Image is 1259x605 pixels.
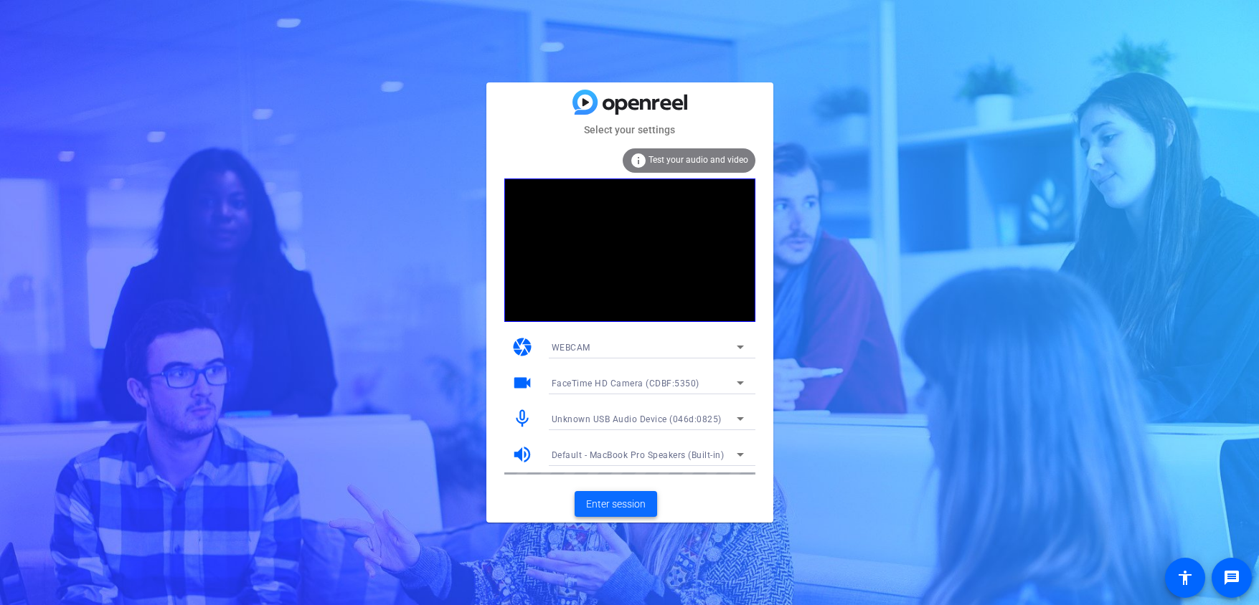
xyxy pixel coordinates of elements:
mat-icon: accessibility [1177,569,1194,586]
mat-icon: mic_none [511,408,533,429]
span: WEBCAM [552,343,590,353]
mat-icon: camera [511,336,533,358]
span: Test your audio and video [649,155,748,165]
span: Default - MacBook Pro Speakers (Built-in) [552,450,725,460]
mat-icon: message [1223,569,1240,586]
mat-icon: info [630,152,647,169]
img: blue-gradient.svg [572,90,687,115]
mat-card-subtitle: Select your settings [486,122,773,138]
span: FaceTime HD Camera (CDBF:5350) [552,378,699,389]
span: Unknown USB Audio Device (046d:0825) [552,414,722,424]
span: Enter session [586,497,646,512]
mat-icon: volume_up [511,444,533,465]
button: Enter session [575,491,657,517]
mat-icon: videocam [511,372,533,394]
